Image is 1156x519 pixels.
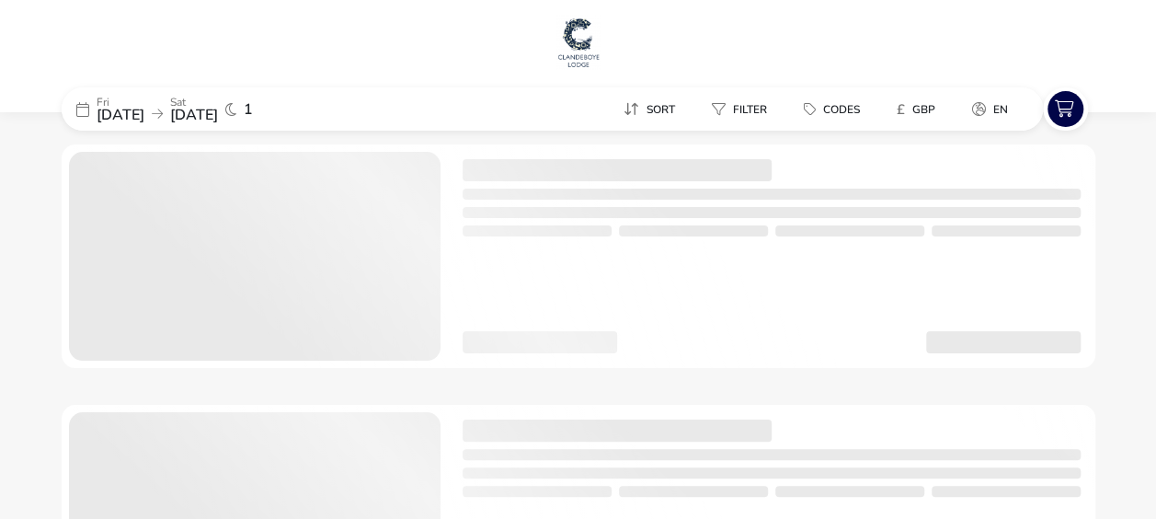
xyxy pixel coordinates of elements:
naf-pibe-menu-bar-item: £GBP [882,96,957,122]
i: £ [897,100,905,119]
img: Main Website [555,15,601,70]
button: Sort [609,96,690,122]
button: Codes [789,96,875,122]
naf-pibe-menu-bar-item: en [957,96,1030,122]
button: Filter [697,96,782,122]
button: £GBP [882,96,950,122]
span: Filter [733,102,767,117]
span: Codes [823,102,860,117]
span: en [993,102,1008,117]
span: [DATE] [170,105,218,125]
span: Sort [647,102,675,117]
p: Fri [97,97,144,108]
span: GBP [912,102,935,117]
naf-pibe-menu-bar-item: Sort [609,96,697,122]
button: en [957,96,1023,122]
p: Sat [170,97,218,108]
div: Fri[DATE]Sat[DATE]1 [62,87,338,131]
span: 1 [244,102,253,117]
naf-pibe-menu-bar-item: Filter [697,96,789,122]
naf-pibe-menu-bar-item: Codes [789,96,882,122]
span: [DATE] [97,105,144,125]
